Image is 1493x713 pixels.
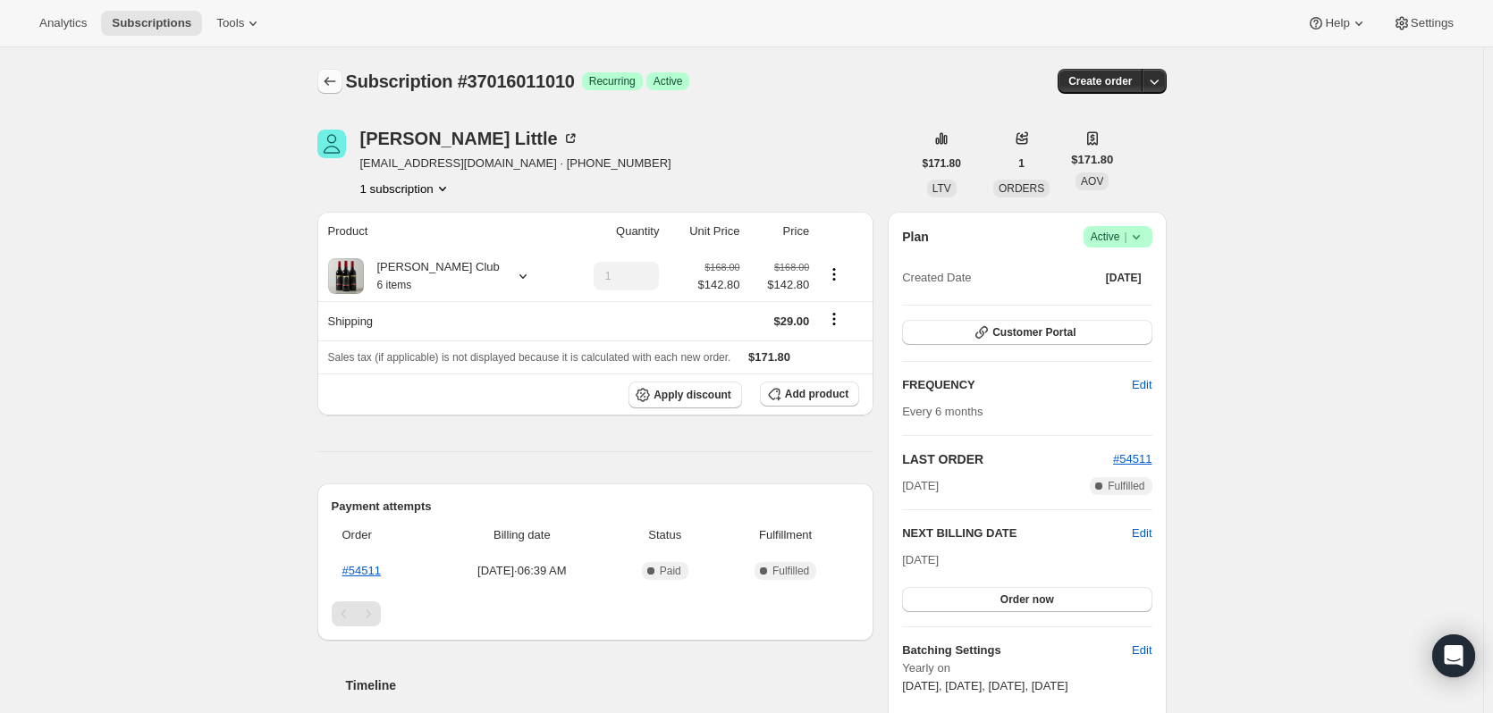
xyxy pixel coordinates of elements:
span: Every 6 months [902,405,983,418]
span: Add product [785,387,848,401]
span: Subscriptions [112,16,191,30]
span: Subscription #37016011010 [346,71,575,91]
span: [DATE], [DATE], [DATE], [DATE] [902,679,1067,692]
span: [DATE] [902,477,939,495]
span: Settings [1411,16,1454,30]
button: Edit [1121,371,1162,399]
button: Shipping actions [820,309,848,329]
span: Edit [1132,376,1151,394]
span: Created Date [902,269,971,287]
div: [PERSON_NAME] Little [360,130,579,147]
span: Yearly on [902,659,1151,677]
button: Product actions [820,264,848,284]
span: Sales tax (if applicable) is not displayed because it is calculated with each new order. [328,351,731,364]
button: Apply discount [628,382,742,408]
span: LTV [932,182,951,195]
button: Edit [1132,524,1151,542]
h2: LAST ORDER [902,450,1113,468]
div: Open Intercom Messenger [1432,634,1475,677]
span: Active [654,74,683,88]
span: Fulfilled [1108,479,1144,493]
button: Edit [1121,636,1162,665]
span: 1 [1018,156,1025,171]
div: [PERSON_NAME] Club [364,258,500,294]
th: Order [332,516,432,555]
span: Craig Little [317,130,346,158]
th: Price [746,212,815,251]
span: Active [1091,228,1145,246]
h2: Plan [902,228,929,246]
span: ORDERS [999,182,1044,195]
a: #54511 [1113,452,1151,466]
small: $168.00 [774,262,809,273]
span: AOV [1081,175,1103,188]
span: Customer Portal [992,325,1075,340]
h2: Payment attempts [332,498,860,516]
button: Order now [902,587,1151,612]
span: Recurring [589,74,636,88]
span: Fulfillment [722,526,848,544]
button: [DATE] [1095,265,1152,290]
span: Edit [1132,642,1151,659]
span: | [1124,230,1126,244]
button: $171.80 [912,151,972,176]
button: Product actions [360,180,451,197]
span: Apply discount [654,388,731,402]
span: Status [618,526,712,544]
span: Billing date [436,526,607,544]
button: Customer Portal [902,320,1151,345]
small: 6 items [377,279,412,291]
span: $142.80 [751,276,810,294]
button: Analytics [29,11,97,36]
small: $168.00 [704,262,739,273]
nav: Pagination [332,601,860,626]
button: Help [1296,11,1378,36]
span: [DATE] [902,553,939,566]
span: [EMAIL_ADDRESS][DOMAIN_NAME] · [PHONE_NUMBER] [360,155,671,172]
button: Subscriptions [317,69,342,94]
button: Create order [1058,69,1143,94]
img: product img [328,258,364,294]
span: Analytics [39,16,87,30]
th: Shipping [317,301,565,340]
span: Order now [1000,592,1054,607]
span: Fulfilled [772,564,809,578]
span: $171.80 [748,350,790,364]
span: $142.80 [698,276,740,294]
button: Tools [206,11,273,36]
th: Unit Price [664,212,745,251]
span: $171.80 [923,156,961,171]
button: Settings [1382,11,1464,36]
h2: FREQUENCY [902,376,1132,394]
button: Add product [760,382,859,407]
span: Paid [660,564,681,578]
h2: NEXT BILLING DATE [902,524,1132,542]
span: [DATE] · 06:39 AM [436,562,607,580]
span: [DATE] [1106,271,1142,285]
button: 1 [1008,151,1035,176]
h2: Timeline [346,676,874,694]
th: Product [317,212,565,251]
span: $29.00 [773,315,809,328]
button: #54511 [1113,450,1151,468]
button: Subscriptions [101,11,202,36]
span: Create order [1068,74,1132,88]
h6: Batching Settings [902,642,1132,659]
span: Help [1325,16,1349,30]
a: #54511 [342,564,381,577]
th: Quantity [565,212,665,251]
span: Tools [216,16,244,30]
span: $171.80 [1071,151,1113,169]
